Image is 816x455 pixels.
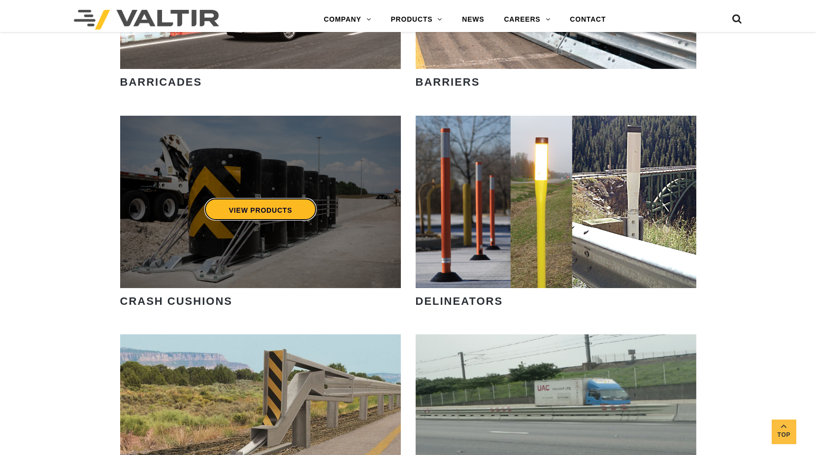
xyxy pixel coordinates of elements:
[120,295,232,307] strong: CRASH CUSHIONS
[314,10,381,30] a: COMPANY
[120,76,202,88] strong: BARRICADES
[204,198,317,221] a: VIEW PRODUCTS
[381,10,452,30] a: PRODUCTS
[452,10,494,30] a: NEWS
[416,76,480,88] strong: BARRIERS
[74,10,219,30] img: Valtir
[772,429,796,441] span: Top
[494,10,560,30] a: CAREERS
[560,10,616,30] a: CONTACT
[772,420,796,444] a: Top
[416,295,503,307] strong: DELINEATORS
